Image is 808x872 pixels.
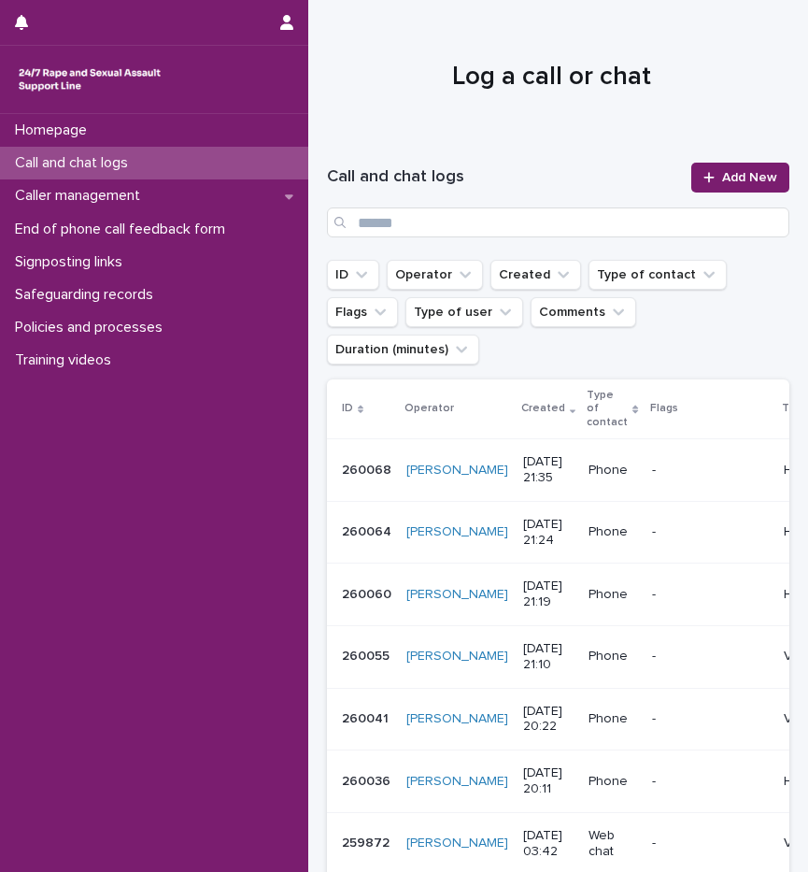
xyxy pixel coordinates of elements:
p: 259872 [342,832,393,851]
p: 260055 [342,645,393,665]
p: Homepage [7,122,102,139]
p: Signposting links [7,253,137,271]
p: [DATE] 21:35 [523,454,574,486]
a: [PERSON_NAME] [406,587,508,603]
a: [PERSON_NAME] [406,774,508,790]
p: [DATE] 20:22 [523,704,574,736]
p: Training videos [7,351,126,369]
p: [DATE] 20:11 [523,765,574,797]
p: 260064 [342,521,395,540]
p: 260036 [342,770,394,790]
button: Operator [387,260,483,290]
p: Operator [404,398,454,419]
input: Search [327,207,789,237]
h1: Call and chat logs [327,166,680,189]
p: Phone [588,524,636,540]
h1: Log a call or chat [327,60,775,94]
a: [PERSON_NAME] [406,836,508,851]
p: - [652,774,769,790]
p: Created [521,398,565,419]
p: Policies and processes [7,319,177,336]
button: Comments [531,297,636,327]
p: Phone [588,774,636,790]
p: - [652,587,769,603]
a: [PERSON_NAME] [406,711,508,727]
p: 260068 [342,459,395,479]
p: End of phone call feedback form [7,221,240,238]
button: Created [490,260,581,290]
p: Phone [588,711,636,727]
p: 260041 [342,708,392,727]
p: - [652,836,769,851]
p: - [652,649,769,665]
a: [PERSON_NAME] [406,524,508,540]
p: ID [342,398,353,419]
p: Caller management [7,187,155,205]
p: [DATE] 03:42 [523,828,574,860]
p: - [652,524,769,540]
p: Phone [588,463,636,479]
p: Phone [588,587,636,603]
p: [DATE] 21:19 [523,579,574,610]
p: [DATE] 21:24 [523,517,574,549]
p: Type of contact [587,385,628,433]
button: Duration (minutes) [327,335,479,365]
p: Safeguarding records [7,286,168,304]
p: [DATE] 21:10 [523,641,574,673]
a: Add New [691,163,789,193]
p: - [652,711,769,727]
a: [PERSON_NAME] [406,463,508,479]
button: Type of user [405,297,523,327]
p: - [652,463,769,479]
span: Add New [722,171,777,184]
button: Type of contact [588,260,727,290]
p: Web chat [588,828,636,860]
img: rhQMoQhaT3yELyF149Cw [15,61,164,98]
button: ID [327,260,379,290]
p: 260060 [342,583,395,603]
p: Call and chat logs [7,154,143,172]
a: [PERSON_NAME] [406,649,508,665]
p: Flags [650,398,678,419]
p: Phone [588,649,636,665]
button: Flags [327,297,398,327]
